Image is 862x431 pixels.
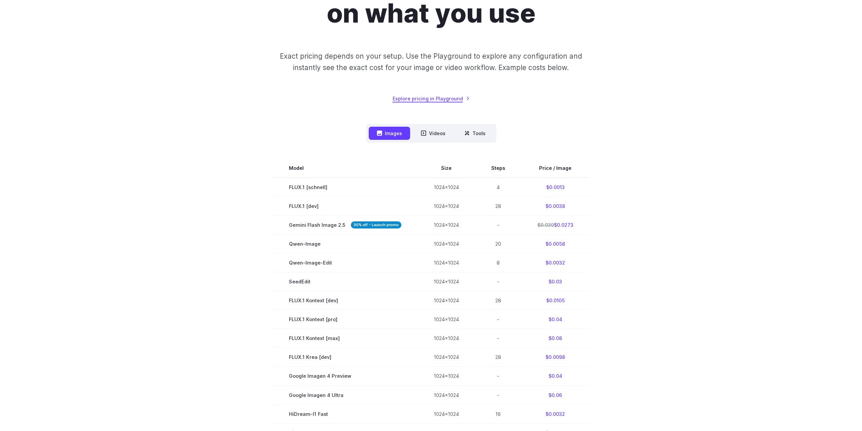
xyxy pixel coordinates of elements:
td: $0.03 [521,272,590,291]
td: 20 [475,235,521,253]
td: - [475,367,521,386]
td: 1024x1024 [418,329,475,348]
td: FLUX.1 Kontext [max] [273,329,418,348]
td: 1024x1024 [418,404,475,423]
td: $0.0032 [521,253,590,272]
td: $0.0098 [521,348,590,367]
td: HiDream-I1 Fast [273,404,418,423]
td: 28 [475,197,521,216]
th: Size [418,159,475,178]
p: Exact pricing depends on your setup. Use the Playground to explore any configuration and instantl... [267,51,595,73]
td: $0.04 [521,310,590,329]
td: $0.0038 [521,197,590,216]
td: FLUX.1 Kontext [pro] [273,310,418,329]
td: 1024x1024 [418,348,475,367]
td: $0.0058 [521,235,590,253]
td: FLUX.1 [dev] [273,197,418,216]
button: Images [369,127,410,140]
td: SeedEdit [273,272,418,291]
td: $0.0032 [521,404,590,423]
td: 1024x1024 [418,386,475,404]
a: Explore pricing in Playground [393,95,470,102]
td: 1024x1024 [418,253,475,272]
td: - [475,272,521,291]
td: 28 [475,291,521,310]
td: Qwen-Image-Edit [273,253,418,272]
th: Steps [475,159,521,178]
td: Qwen-Image [273,235,418,253]
td: FLUX.1 Kontext [dev] [273,291,418,310]
button: Tools [456,127,494,140]
td: 1024x1024 [418,235,475,253]
td: 1024x1024 [418,272,475,291]
td: 4 [475,178,521,197]
td: - [475,329,521,348]
td: 1024x1024 [418,291,475,310]
td: Google Imagen 4 Ultra [273,386,418,404]
td: FLUX.1 Krea [dev] [273,348,418,367]
td: - [475,216,521,235]
td: $0.08 [521,329,590,348]
td: $0.06 [521,386,590,404]
td: $0.04 [521,367,590,386]
th: Price / Image [521,159,590,178]
span: Gemini Flash Image 2.5 [289,221,401,229]
td: - [475,386,521,404]
td: $0.0013 [521,178,590,197]
td: 1024x1024 [418,178,475,197]
td: 1024x1024 [418,367,475,386]
td: 1024x1024 [418,197,475,216]
td: 1024x1024 [418,310,475,329]
td: $0.0105 [521,291,590,310]
td: $0.0273 [521,216,590,235]
td: 8 [475,253,521,272]
td: 28 [475,348,521,367]
td: FLUX.1 [schnell] [273,178,418,197]
td: 1024x1024 [418,216,475,235]
td: - [475,310,521,329]
button: Videos [413,127,454,140]
th: Model [273,159,418,178]
td: 16 [475,404,521,423]
strong: 30% off - Launch promo [351,221,401,228]
s: $0.039 [537,222,554,228]
td: Google Imagen 4 Preview [273,367,418,386]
